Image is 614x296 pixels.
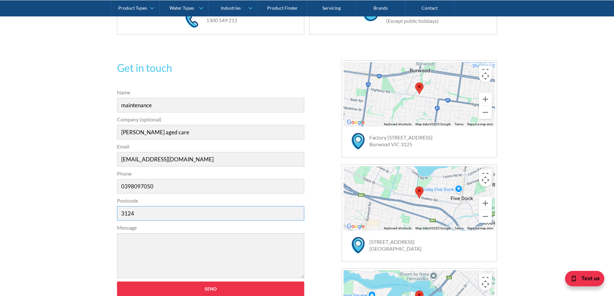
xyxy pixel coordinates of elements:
[384,226,412,231] button: Keyboard shortcuts
[117,224,305,232] label: Message
[170,5,194,11] div: Water Types
[415,122,451,126] span: Map data ©2025 Google
[415,82,424,94] div: Map pin
[117,170,305,177] label: Phone
[345,222,366,231] img: Google
[467,122,493,126] a: Report a map error
[479,273,492,286] button: Toggle fullscreen view
[117,143,305,150] label: Email
[479,70,492,82] button: Map camera controls
[384,122,412,127] button: Keyboard shortcuts
[380,9,444,25] div: Mon–Fri: 8.00am–5:00pm (Except public holidays)
[185,13,198,28] img: phone icon
[117,116,305,123] label: Company (optional)
[479,169,492,182] button: Toggle fullscreen view
[206,17,237,23] a: 1300 549 212
[479,174,492,186] button: Map camera controls
[479,93,492,106] button: Zoom in
[345,118,366,127] img: Google
[479,106,492,119] button: Zoom out
[550,264,614,296] iframe: podium webchat widget bubble
[479,65,492,78] button: Toggle fullscreen view
[345,222,366,231] a: Open this area in Google Maps (opens a new window)
[117,282,305,296] input: Send
[221,5,241,11] div: Industries
[345,118,366,127] a: Open this area in Google Maps (opens a new window)
[369,134,433,147] a: Factory [STREET_ADDRESS]Burwood VIC 3125
[454,226,463,230] a: Terms (opens in new tab)
[467,226,493,230] a: Report a map error
[117,60,305,76] h2: Get in touch
[415,186,424,198] div: Map pin
[352,133,365,149] img: map marker icon
[479,278,492,291] button: Map camera controls
[415,226,451,230] span: Map data ©2025 Google
[369,239,422,252] a: [STREET_ADDRESS][GEOGRAPHIC_DATA]
[352,237,365,253] img: map marker icon
[117,89,305,96] label: Name
[479,197,492,210] button: Zoom in
[117,197,305,205] label: Postcode
[118,5,147,11] div: Product Types
[454,122,463,126] a: Terms (opens in new tab)
[479,210,492,223] button: Zoom out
